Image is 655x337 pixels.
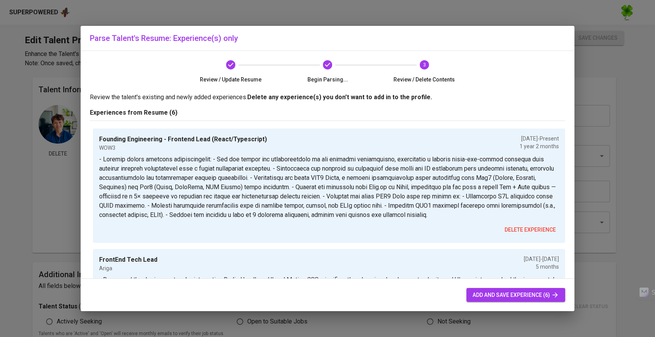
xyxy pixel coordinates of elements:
text: 3 [423,62,425,68]
span: delete experience [505,225,556,235]
p: FrontEnd Tech Lead [99,255,157,264]
b: Delete any experience(s) you don't want to add in to the profile. [247,93,432,101]
button: add and save experience (6) [466,288,565,302]
h6: Parse Talent's Resume: Experience(s) only [90,32,565,44]
p: Founding Engineering - Frontend Lead (React/Typescript) [99,135,267,144]
p: WOW3 [99,144,267,152]
p: 1 year 2 months [520,142,559,150]
span: add and save experience (6) [473,290,559,300]
span: Review / Delete Contents [379,76,469,83]
p: Review the talent's existing and newly added experiences. [90,93,565,102]
span: Begin Parsing... [282,76,373,83]
p: [DATE] - Present [520,135,559,142]
p: Ariga [99,264,157,272]
p: 5 months [524,263,559,271]
p: - Revamped the design system by integrating Radix Headless UI and Motion CSS, significantly enhan... [99,275,559,294]
span: Review / Update Resume [186,76,276,83]
p: Experiences from Resume (6) [90,108,565,117]
p: [DATE] - [DATE] [524,255,559,263]
p: - Loremip dolors ametcons adipiscingelit: - Sed doe tempor inc utlaboreetdolo ma ali enimadmi ven... [99,155,559,220]
button: delete experience [501,223,559,237]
